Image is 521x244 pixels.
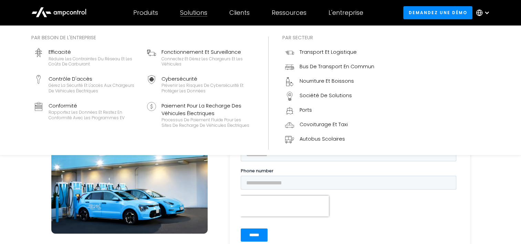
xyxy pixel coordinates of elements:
[282,103,377,118] a: Ports
[329,9,363,17] div: L'entreprise
[161,117,252,128] div: Processus de paiement fluide pour les sites de recharge de véhicules électriques
[282,34,377,41] div: Par secteur
[161,75,252,83] div: Cybersécurité
[300,48,357,56] div: Transport et logistique
[144,45,254,70] a: Fonctionnement et surveillanceConnectez et gérez les chargeurs et les véhicules
[282,45,377,60] a: Transport et logistique
[300,106,312,114] div: Ports
[161,48,252,56] div: Fonctionnement et surveillance
[161,83,252,93] div: Prévenir les risques de cybersécurité et protéger les données
[229,9,250,17] div: Clients
[49,75,139,83] div: Contrôle d'accès
[282,118,377,132] a: Covoiturage et taxi
[31,34,254,41] div: Par besoin de l'entreprise
[300,63,374,70] div: Bus de transport en commun
[161,56,252,67] div: Connectez et gérez les chargeurs et les véhicules
[300,77,354,85] div: Nourriture et boissons
[403,6,472,19] a: Demandez une démo
[282,74,377,89] a: Nourriture et boissons
[144,72,254,96] a: CybersécuritéPrévenir les risques de cybersécurité et protéger les données
[49,102,139,110] div: Conformité
[300,92,352,99] div: Société de solutions
[282,132,377,147] a: Autobus scolaires
[272,9,306,17] div: Ressources
[31,72,142,96] a: Contrôle d'accèsGérez la sécurité et l'accès aux chargeurs de véhicules électriques
[49,110,139,120] div: Rapportez les données et restez en conformité avec les programmes EV
[31,45,142,70] a: EfficacitéRéduire les contraintes du réseau et les coûts de carburant
[49,83,139,93] div: Gérez la sécurité et l'accès aux chargeurs de véhicules électriques
[180,9,207,17] div: Solutions
[300,135,345,143] div: Autobus scolaires
[161,102,252,118] div: Paiement pour la recharge des véhicules électriques
[282,89,377,103] a: Société de solutions
[133,9,158,17] div: Produits
[144,99,254,131] a: Paiement pour la recharge des véhicules électriquesProcessus de paiement fluide pour les sites de...
[49,48,139,56] div: Efficacité
[49,56,139,67] div: Réduire les contraintes du réseau et les coûts de carburant
[31,99,142,131] a: ConformitéRapportez les données et restez en conformité avec les programmes EV
[282,60,377,74] a: Bus de transport en commun
[300,121,348,128] div: Covoiturage et taxi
